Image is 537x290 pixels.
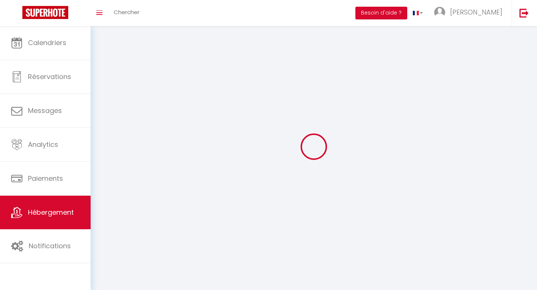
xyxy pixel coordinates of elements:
[22,6,68,19] img: Super Booking
[28,38,66,47] span: Calendriers
[28,72,71,81] span: Réservations
[28,106,62,115] span: Messages
[355,7,407,19] button: Besoin d'aide ?
[28,174,63,183] span: Paiements
[28,208,74,217] span: Hébergement
[28,140,58,149] span: Analytics
[114,8,139,16] span: Chercher
[519,8,529,18] img: logout
[29,241,71,250] span: Notifications
[450,7,502,17] span: [PERSON_NAME]
[434,7,445,18] img: ...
